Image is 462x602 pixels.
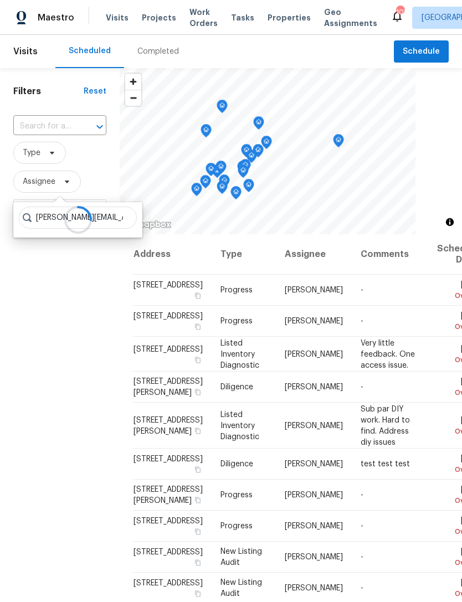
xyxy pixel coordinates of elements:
button: Copy Address [193,589,203,599]
button: Copy Address [193,425,203,435]
button: Schedule [394,40,449,63]
th: Address [133,234,212,275]
div: Map marker [200,175,211,192]
span: Toggle attribution [446,216,453,228]
span: [PERSON_NAME] [285,522,343,530]
span: [STREET_ADDRESS] [134,548,203,556]
span: [STREET_ADDRESS] [134,517,203,525]
th: Type [212,234,276,275]
div: Completed [137,46,179,57]
button: Zoom out [125,90,141,106]
input: Search for an address... [13,118,75,135]
span: test test test [361,460,410,468]
span: Listed Inventory Diagnostic [220,339,259,369]
div: Map marker [217,181,228,198]
div: Map marker [219,174,230,192]
button: Zoom in [125,74,141,90]
span: - [361,522,363,530]
h1: Filters [13,86,84,97]
a: Mapbox homepage [123,218,172,231]
span: Geo Assignments [324,7,377,29]
div: Map marker [215,161,227,178]
span: - [361,317,363,325]
div: Scheduled [69,45,111,56]
span: Type [23,147,40,158]
span: - [361,553,363,561]
button: Copy Address [193,558,203,568]
button: Copy Address [193,495,203,505]
span: Progress [220,317,253,325]
div: Map marker [201,124,212,141]
span: [PERSON_NAME] [285,383,343,391]
div: Map marker [253,116,264,133]
span: Diligence [220,383,253,391]
span: [STREET_ADDRESS][PERSON_NAME] [134,486,203,505]
span: New Listing Audit [220,579,262,598]
span: - [361,584,363,592]
div: Map marker [238,164,249,182]
span: [STREET_ADDRESS] [134,281,203,289]
div: Map marker [230,186,242,203]
button: Copy Address [193,354,203,364]
button: Copy Address [193,387,203,397]
div: Map marker [217,100,228,117]
div: Map marker [237,161,248,178]
div: Map marker [241,144,252,161]
button: Copy Address [193,465,203,475]
span: [STREET_ADDRESS] [134,455,203,463]
span: Tasks [231,14,254,22]
span: Diligence [220,460,253,468]
div: Map marker [191,183,202,200]
span: Assignee [23,176,55,187]
span: Schedule [403,45,440,59]
div: Map marker [243,179,254,196]
th: Assignee [276,234,352,275]
span: Visits [106,12,129,23]
span: [PERSON_NAME] [285,286,343,294]
span: [PERSON_NAME] [285,491,343,499]
span: Sub par DIY work. Hard to find. Address diy issues [361,405,410,446]
span: [STREET_ADDRESS][PERSON_NAME] [134,378,203,397]
span: [PERSON_NAME] [285,584,343,592]
div: Map marker [240,159,251,176]
button: Copy Address [193,291,203,301]
button: Toggle attribution [443,215,456,229]
span: Very little feedback. One access issue. [361,339,415,369]
span: - [361,383,363,391]
span: [PERSON_NAME] [285,460,343,468]
span: - [361,491,363,499]
span: Maestro [38,12,74,23]
div: Reset [84,86,106,97]
span: Listed Inventory Diagnostic [220,410,259,440]
div: 102 [396,7,404,18]
span: [STREET_ADDRESS] [134,345,203,353]
span: - [361,286,363,294]
span: Properties [268,12,311,23]
div: Map marker [246,150,257,167]
span: [PERSON_NAME] [285,421,343,429]
span: New Listing Audit [220,548,262,567]
button: Copy Address [193,527,203,537]
span: Visits [13,39,38,64]
span: [STREET_ADDRESS] [134,312,203,320]
span: [PERSON_NAME] [285,350,343,358]
span: [PERSON_NAME] [285,317,343,325]
th: Comments [352,234,428,275]
span: Progress [220,491,253,499]
button: Copy Address [193,322,203,332]
span: Progress [220,522,253,530]
div: Map marker [206,163,217,180]
span: Progress [220,286,253,294]
button: Open [92,119,107,135]
canvas: Map [120,68,415,234]
span: Projects [142,12,176,23]
div: Map marker [253,144,264,161]
span: [STREET_ADDRESS] [134,579,203,587]
span: [STREET_ADDRESS][PERSON_NAME] [134,416,203,435]
div: Map marker [333,134,344,151]
span: [PERSON_NAME] [285,553,343,561]
div: Map marker [261,136,272,153]
span: Work Orders [189,7,218,29]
